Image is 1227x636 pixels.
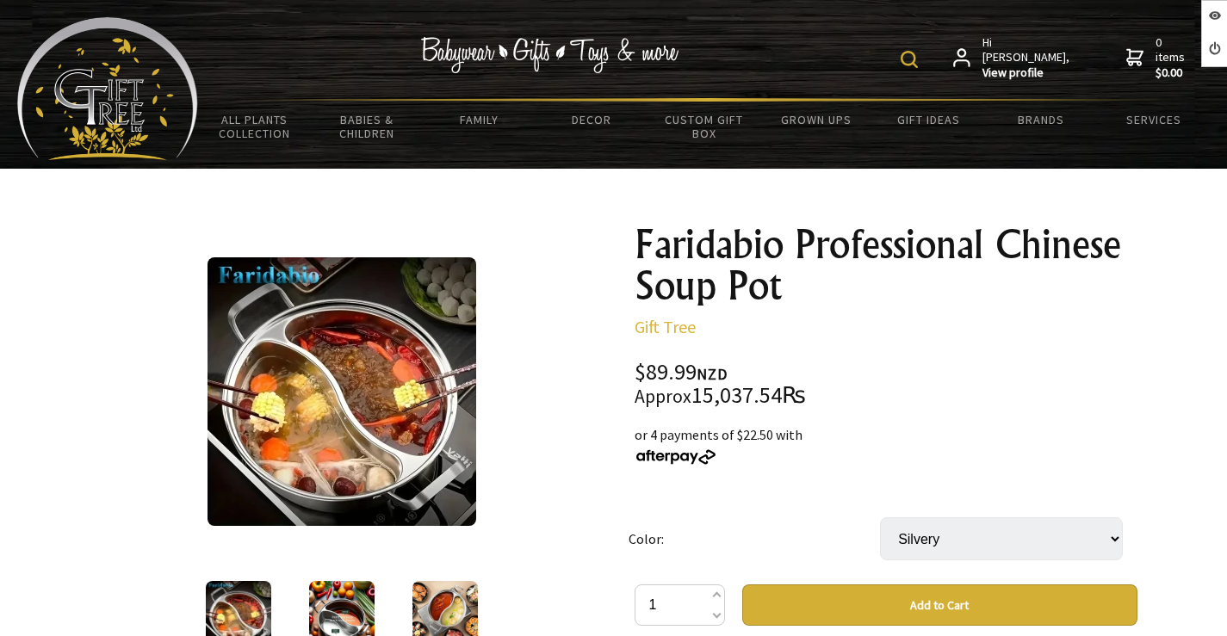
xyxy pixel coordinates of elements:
[760,102,873,138] a: Grown Ups
[635,385,691,408] small: Approx
[635,449,717,465] img: Afterpay
[1126,35,1188,81] a: 0 items$0.00
[198,102,311,151] a: All Plants Collection
[697,364,728,384] span: NZD
[742,584,1137,626] button: Add to Cart
[420,37,679,73] img: Babywear - Gifts - Toys & more
[901,51,918,68] img: product search
[635,361,1137,407] div: $89.99 15,037.54₨
[985,102,1098,138] a: Brands
[635,224,1137,306] h1: Faridabio Professional Chinese Soup Pot
[629,493,880,584] td: Color:
[17,17,198,160] img: Babyware - Gifts - Toys and more...
[208,257,476,526] img: Faridabio Professional Chinese Soup Pot
[953,35,1071,81] a: Hi [PERSON_NAME],View profile
[1098,102,1211,138] a: Services
[311,102,424,151] a: Babies & Children
[982,65,1071,81] strong: View profile
[1156,34,1188,81] span: 0 items
[872,102,985,138] a: Gift Ideas
[635,424,1137,466] div: or 4 payments of $22.50 with
[423,102,536,138] a: Family
[648,102,760,151] a: Custom Gift Box
[1156,65,1188,81] strong: $0.00
[635,316,696,337] a: Gift Tree
[982,35,1071,81] span: Hi [PERSON_NAME],
[536,102,648,138] a: Decor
